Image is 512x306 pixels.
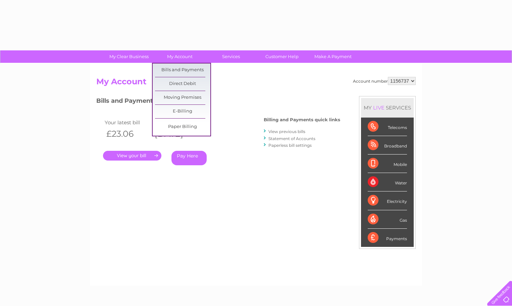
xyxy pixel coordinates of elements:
[372,104,386,111] div: LIVE
[368,155,407,173] div: Mobile
[101,50,157,63] a: My Clear Business
[155,120,210,134] a: Paper Billing
[155,105,210,118] a: E-Billing
[268,143,312,148] a: Paperless bill settings
[305,50,361,63] a: Make A Payment
[368,173,407,191] div: Water
[368,118,407,136] div: Telecoms
[155,63,210,77] a: Bills and Payments
[155,77,210,91] a: Direct Debit
[268,136,315,141] a: Statement of Accounts
[96,96,340,108] h3: Bills and Payments
[368,229,407,247] div: Payments
[155,91,210,104] a: Moving Premises
[368,191,407,210] div: Electricity
[96,77,416,90] h2: My Account
[361,98,414,117] div: MY SERVICES
[152,50,208,63] a: My Account
[368,136,407,155] div: Broadband
[151,127,200,141] th: [DATE]
[353,77,416,85] div: Account number
[268,129,305,134] a: View previous bills
[254,50,310,63] a: Customer Help
[203,50,259,63] a: Services
[368,210,407,229] div: Gas
[103,118,151,127] td: Your latest bill
[171,151,207,165] a: Pay Here
[151,118,200,127] td: Invoice date
[264,117,340,122] h4: Billing and Payments quick links
[103,127,151,141] th: £23.06
[103,151,161,161] a: .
